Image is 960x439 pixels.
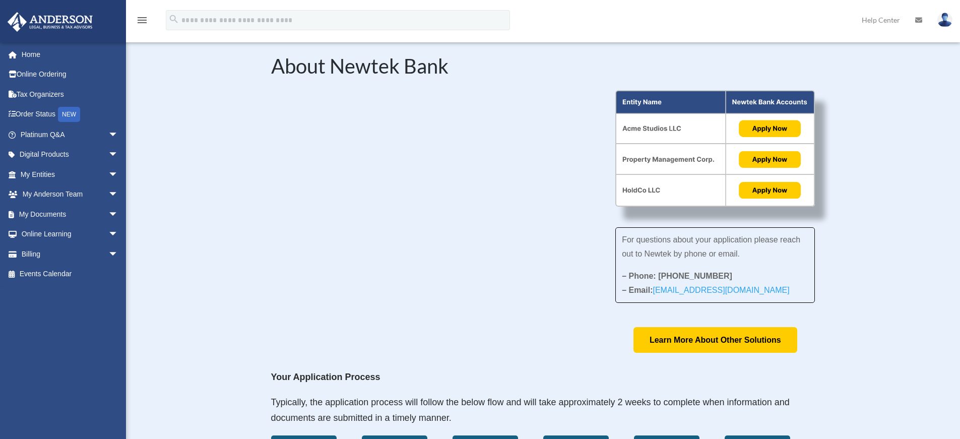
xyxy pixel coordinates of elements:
[271,56,815,81] h2: About Newtek Bank
[108,164,129,185] span: arrow_drop_down
[271,372,380,382] strong: Your Application Process
[7,44,134,65] a: Home
[136,14,148,26] i: menu
[7,224,134,244] a: Online Learningarrow_drop_down
[271,397,790,423] span: Typically, the application process will follow the below flow and will take approximately 2 weeks...
[108,204,129,225] span: arrow_drop_down
[937,13,952,27] img: User Pic
[108,145,129,165] span: arrow_drop_down
[7,164,134,184] a: My Entitiesarrow_drop_down
[108,184,129,205] span: arrow_drop_down
[622,286,790,294] strong: – Email:
[108,224,129,245] span: arrow_drop_down
[633,327,797,353] a: Learn More About Other Solutions
[7,65,134,85] a: Online Ordering
[108,124,129,145] span: arrow_drop_down
[653,286,789,299] a: [EMAIL_ADDRESS][DOMAIN_NAME]
[622,235,800,258] span: For questions about your application please reach out to Newtek by phone or email.
[7,145,134,165] a: Digital Productsarrow_drop_down
[7,104,134,125] a: Order StatusNEW
[168,14,179,25] i: search
[7,264,134,284] a: Events Calendar
[615,90,815,207] img: About Partnership Graphic (3)
[7,244,134,264] a: Billingarrow_drop_down
[5,12,96,32] img: Anderson Advisors Platinum Portal
[7,204,134,224] a: My Documentsarrow_drop_down
[7,84,134,104] a: Tax Organizers
[108,244,129,265] span: arrow_drop_down
[271,90,586,267] iframe: NewtekOne and Newtek Bank's Partnership with Anderson Advisors
[7,124,134,145] a: Platinum Q&Aarrow_drop_down
[58,107,80,122] div: NEW
[7,184,134,205] a: My Anderson Teamarrow_drop_down
[622,272,732,280] strong: – Phone: [PHONE_NUMBER]
[136,18,148,26] a: menu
